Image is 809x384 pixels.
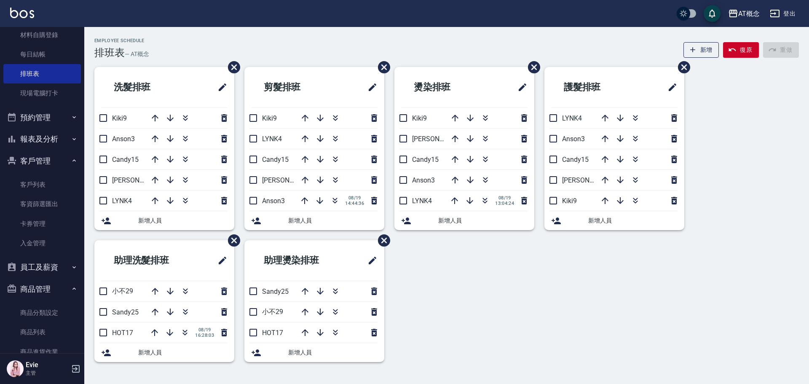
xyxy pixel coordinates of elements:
[362,250,378,271] span: 修改班表的標題
[262,287,289,295] span: Sandy25
[562,135,585,143] span: Anson3
[495,201,514,206] span: 13:04:24
[94,343,234,362] div: 新增人員
[662,77,678,97] span: 修改班表的標題
[288,348,378,357] span: 新增人員
[26,361,69,369] h5: Evie
[495,195,514,201] span: 08/19
[401,72,488,102] h2: 燙染排班
[94,211,234,230] div: 新增人員
[3,83,81,103] a: 現場電腦打卡
[394,211,534,230] div: 新增人員
[262,329,283,337] span: HOT17
[3,175,81,194] a: 客戶列表
[94,38,149,43] h2: Employee Schedule
[704,5,721,22] button: save
[112,197,132,205] span: LYNK4
[3,128,81,150] button: 報表及分析
[725,5,763,22] button: AT概念
[94,47,125,59] h3: 排班表
[3,234,81,253] a: 入金管理
[3,25,81,45] a: 材料自購登錄
[125,50,149,59] h6: — AT概念
[372,228,391,253] span: 刪除班表
[222,55,241,80] span: 刪除班表
[112,114,127,122] span: Kiki9
[562,197,577,205] span: Kiki9
[3,278,81,300] button: 商品管理
[412,197,432,205] span: LYNK4
[544,211,684,230] div: 新增人員
[112,176,166,184] span: [PERSON_NAME]2
[372,55,391,80] span: 刪除班表
[438,216,528,225] span: 新增人員
[251,245,347,276] h2: 助理燙染排班
[251,72,338,102] h2: 剪髮排班
[683,42,719,58] button: 新增
[112,135,135,143] span: Anson3
[412,114,427,122] span: Kiki9
[244,211,384,230] div: 新增人員
[262,197,285,205] span: Anson3
[112,329,133,337] span: HOT17
[412,135,466,143] span: [PERSON_NAME]2
[26,369,69,377] p: 主管
[262,176,316,184] span: [PERSON_NAME]2
[562,176,616,184] span: [PERSON_NAME]2
[3,107,81,129] button: 預約管理
[551,72,638,102] h2: 護髮排班
[738,8,760,19] div: AT概念
[588,216,678,225] span: 新增人員
[7,360,24,377] img: Person
[3,322,81,342] a: 商品列表
[766,6,799,21] button: 登出
[562,114,582,122] span: LYNK4
[3,194,81,214] a: 客資篩選匯出
[562,156,589,164] span: Candy15
[101,72,188,102] h2: 洗髮排班
[288,216,378,225] span: 新增人員
[672,55,691,80] span: 刪除班表
[3,303,81,322] a: 商品分類設定
[412,156,439,164] span: Candy15
[412,176,435,184] span: Anson3
[262,114,277,122] span: Kiki9
[195,327,214,333] span: 08/19
[10,8,34,18] img: Logo
[262,308,283,316] span: 小不29
[262,135,282,143] span: LYNK4
[345,195,364,201] span: 08/19
[212,77,228,97] span: 修改班表的標題
[138,348,228,357] span: 新增人員
[138,216,228,225] span: 新增人員
[3,45,81,64] a: 每日結帳
[222,228,241,253] span: 刪除班表
[3,64,81,83] a: 排班表
[3,256,81,278] button: 員工及薪資
[212,250,228,271] span: 修改班表的標題
[345,201,364,206] span: 14:44:36
[262,156,289,164] span: Candy15
[244,343,384,362] div: 新增人員
[112,156,139,164] span: Candy15
[362,77,378,97] span: 修改班表的標題
[512,77,528,97] span: 修改班表的標題
[101,245,197,276] h2: 助理洗髮排班
[3,214,81,234] a: 卡券管理
[723,42,759,58] button: 復原
[3,150,81,172] button: 客戶管理
[112,308,139,316] span: Sandy25
[195,333,214,338] span: 16:28:03
[112,287,133,295] span: 小不29
[3,342,81,362] a: 商品進貨作業
[522,55,541,80] span: 刪除班表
